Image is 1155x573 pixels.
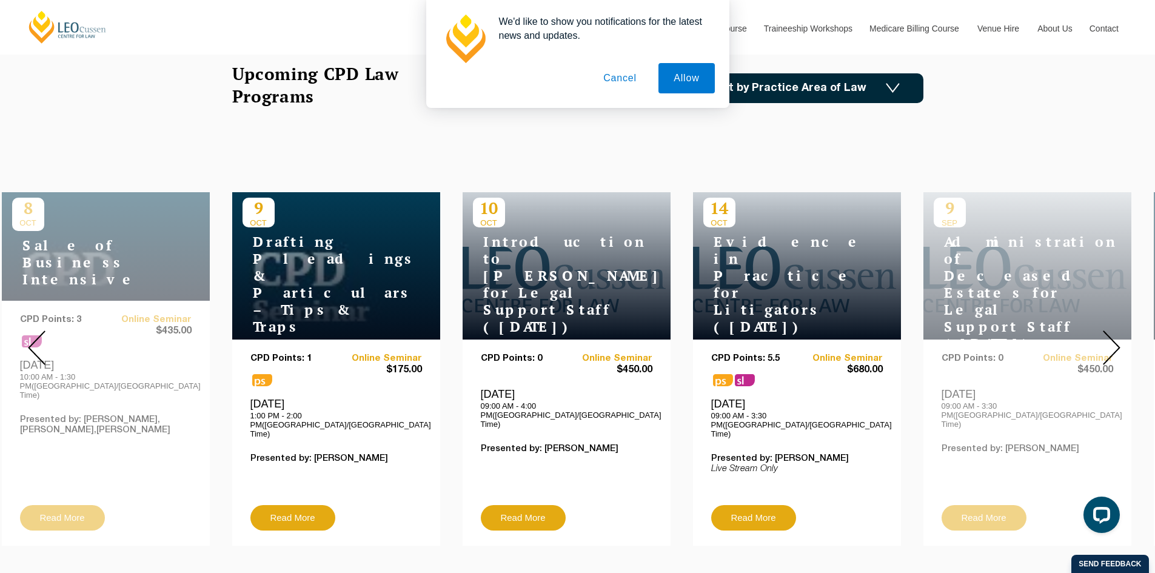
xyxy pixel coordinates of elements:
[711,454,883,464] p: Presented by: [PERSON_NAME]
[252,374,272,386] span: ps
[243,233,394,335] h4: Drafting Pleadings & Particulars – Tips & Traps
[481,401,652,429] p: 09:00 AM - 4:00 PM([GEOGRAPHIC_DATA]/[GEOGRAPHIC_DATA] Time)
[711,397,883,438] div: [DATE]
[336,364,422,377] span: $175.00
[711,354,797,364] p: CPD Points: 5.5
[28,330,45,365] img: Prev
[566,354,652,364] a: Online Seminar
[250,397,422,438] div: [DATE]
[250,505,335,531] a: Read More
[797,354,883,364] a: Online Seminar
[711,464,883,474] p: Live Stream Only
[250,454,422,464] p: Presented by: [PERSON_NAME]
[473,198,505,218] p: 10
[797,364,883,377] span: $680.00
[703,198,735,218] p: 14
[481,505,566,531] a: Read More
[711,505,796,531] a: Read More
[473,233,624,335] h4: Introduction to [PERSON_NAME] for Legal Support Staff ([DATE])
[489,15,715,42] div: We'd like to show you notifications for the latest news and updates.
[250,354,336,364] p: CPD Points: 1
[243,218,275,227] span: OCT
[481,444,652,454] p: Presented by: [PERSON_NAME]
[1074,492,1125,543] iframe: LiveChat chat widget
[481,387,652,429] div: [DATE]
[250,411,422,438] p: 1:00 PM - 2:00 PM([GEOGRAPHIC_DATA]/[GEOGRAPHIC_DATA] Time)
[336,354,422,364] a: Online Seminar
[703,233,855,335] h4: Evidence in Practice for Litigators ([DATE])
[711,411,883,438] p: 09:00 AM - 3:30 PM([GEOGRAPHIC_DATA]/[GEOGRAPHIC_DATA] Time)
[441,15,489,63] img: notification icon
[1103,330,1120,365] img: Next
[473,218,505,227] span: OCT
[481,354,567,364] p: CPD Points: 0
[703,218,735,227] span: OCT
[588,63,652,93] button: Cancel
[713,374,733,386] span: ps
[566,364,652,377] span: $450.00
[243,198,275,218] p: 9
[658,63,714,93] button: Allow
[735,374,755,386] span: sl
